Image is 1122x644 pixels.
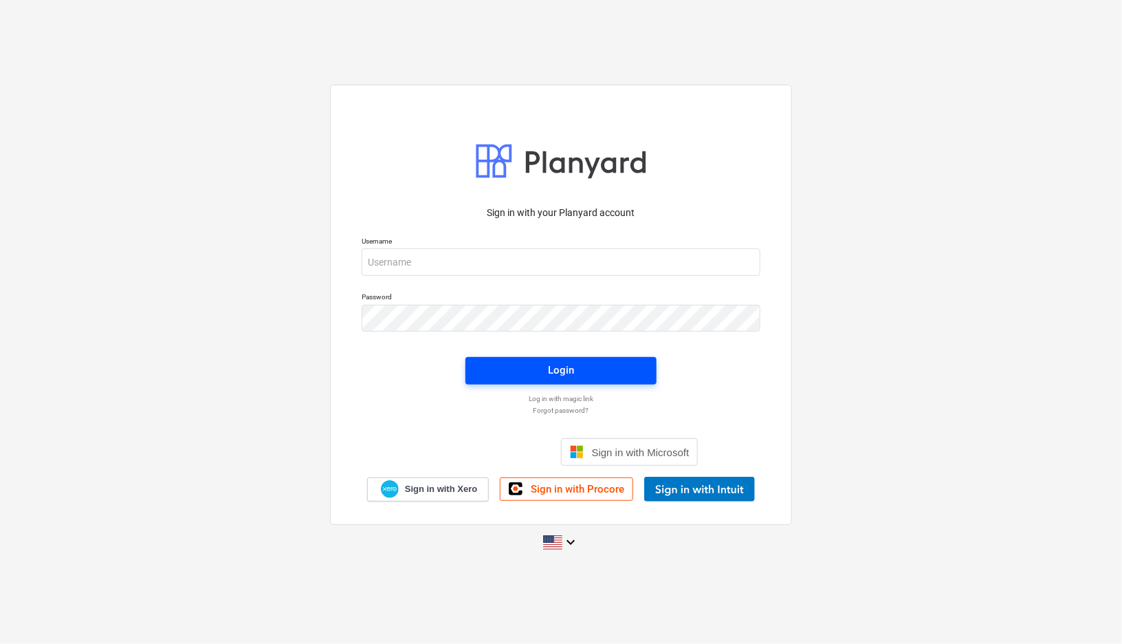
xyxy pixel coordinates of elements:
p: Password [362,292,760,304]
span: Sign in with Procore [531,483,624,495]
a: Sign in with Procore [500,477,633,501]
img: Xero logo [381,480,399,499]
button: Login [465,357,657,385]
img: Microsoft logo [570,445,584,459]
a: Forgot password? [355,406,767,415]
i: keyboard_arrow_down [562,534,579,550]
iframe: Sign in with Google Button [417,437,557,467]
input: Username [362,248,760,276]
div: Login [548,361,574,379]
a: Sign in with Xero [367,477,489,502]
p: Username [362,237,760,248]
span: Sign in with Microsoft [592,447,690,458]
p: Sign in with your Planyard account [362,206,760,220]
a: Log in with magic link [355,394,767,403]
span: Sign in with Xero [405,483,477,495]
